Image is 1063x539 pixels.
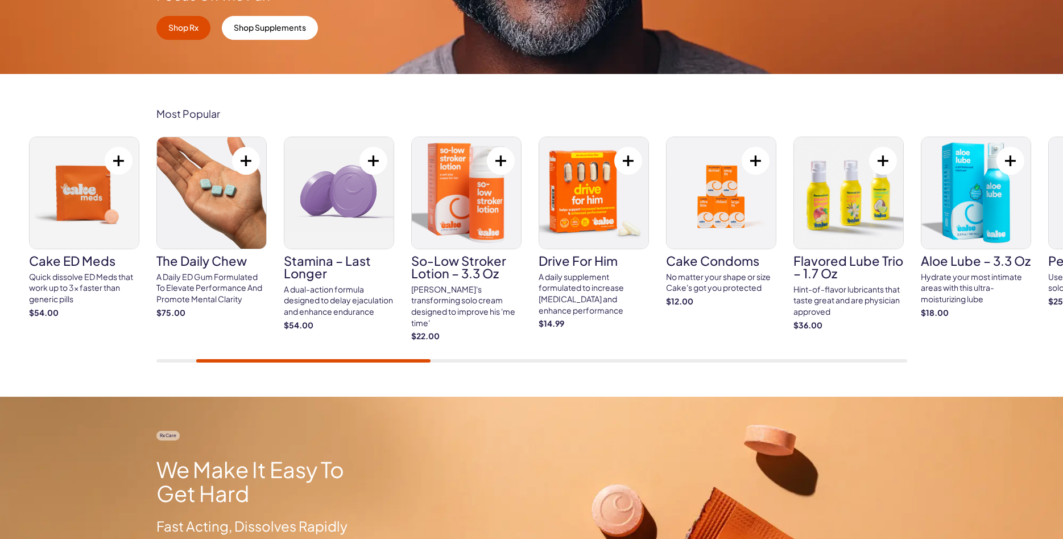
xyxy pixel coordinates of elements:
[156,137,267,318] a: The Daily Chew The Daily Chew A Daily ED Gum Formulated To Elevate Performance And Promote Mental...
[794,137,903,249] img: Flavored Lube Trio – 1.7 oz
[29,271,139,305] div: Quick dissolve ED Meds that work up to 3x faster than generic pills
[156,254,267,267] h3: The Daily Chew
[921,271,1031,305] div: Hydrate your most intimate areas with this ultra-moisturizing lube
[29,254,139,267] h3: Cake ED Meds
[666,296,776,307] strong: $12.00
[411,331,522,342] strong: $22.00
[666,271,776,294] div: No matter your shape or size Cake's got you protected
[157,137,266,249] img: The Daily Chew
[156,16,210,40] a: Shop Rx
[156,458,365,505] h2: We Make It Easy To Get Hard
[921,307,1031,319] strong: $18.00
[284,137,394,331] a: Stamina – Last Longer Stamina – Last Longer A dual-action formula designed to delay ejaculation a...
[539,254,649,267] h3: drive for him
[666,254,776,267] h3: Cake Condoms
[793,320,904,331] strong: $36.00
[411,284,522,328] div: [PERSON_NAME]'s transforming solo cream designed to improve his 'me time'
[284,320,394,331] strong: $54.00
[412,137,521,249] img: So-Low Stroker Lotion – 3.3 oz
[666,137,776,307] a: Cake Condoms Cake Condoms No matter your shape or size Cake's got you protected $12.00
[539,271,649,316] div: A daily supplement formulated to increase [MEDICAL_DATA] and enhance performance
[667,137,776,249] img: Cake Condoms
[921,254,1031,267] h3: Aloe Lube – 3.3 oz
[793,137,904,331] a: Flavored Lube Trio – 1.7 oz Flavored Lube Trio – 1.7 oz Hint-of-flavor lubricants that taste grea...
[411,254,522,279] h3: So-Low Stroker Lotion – 3.3 oz
[411,137,522,342] a: So-Low Stroker Lotion – 3.3 oz So-Low Stroker Lotion – 3.3 oz [PERSON_NAME]'s transforming solo c...
[222,16,318,40] a: Shop Supplements
[156,271,267,305] div: A Daily ED Gum Formulated To Elevate Performance And Promote Mental Clarity
[539,137,649,330] a: drive for him drive for him A daily supplement formulated to increase [MEDICAL_DATA] and enhance ...
[921,137,1031,318] a: Aloe Lube – 3.3 oz Aloe Lube – 3.3 oz Hydrate your most intimate areas with this ultra-moisturizi...
[156,307,267,319] strong: $75.00
[921,137,1031,249] img: Aloe Lube – 3.3 oz
[29,137,139,318] a: Cake ED Meds Cake ED Meds Quick dissolve ED Meds that work up to 3x faster than generic pills $54.00
[539,318,649,330] strong: $14.99
[284,254,394,279] h3: Stamina – Last Longer
[284,137,394,249] img: Stamina – Last Longer
[539,137,648,249] img: drive for him
[156,431,180,441] span: Rx Care
[30,137,139,249] img: Cake ED Meds
[793,254,904,279] h3: Flavored Lube Trio – 1.7 oz
[29,307,139,319] strong: $54.00
[284,284,394,318] div: A dual-action formula designed to delay ejaculation and enhance endurance
[793,284,904,318] div: Hint-of-flavor lubricants that taste great and are physician approved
